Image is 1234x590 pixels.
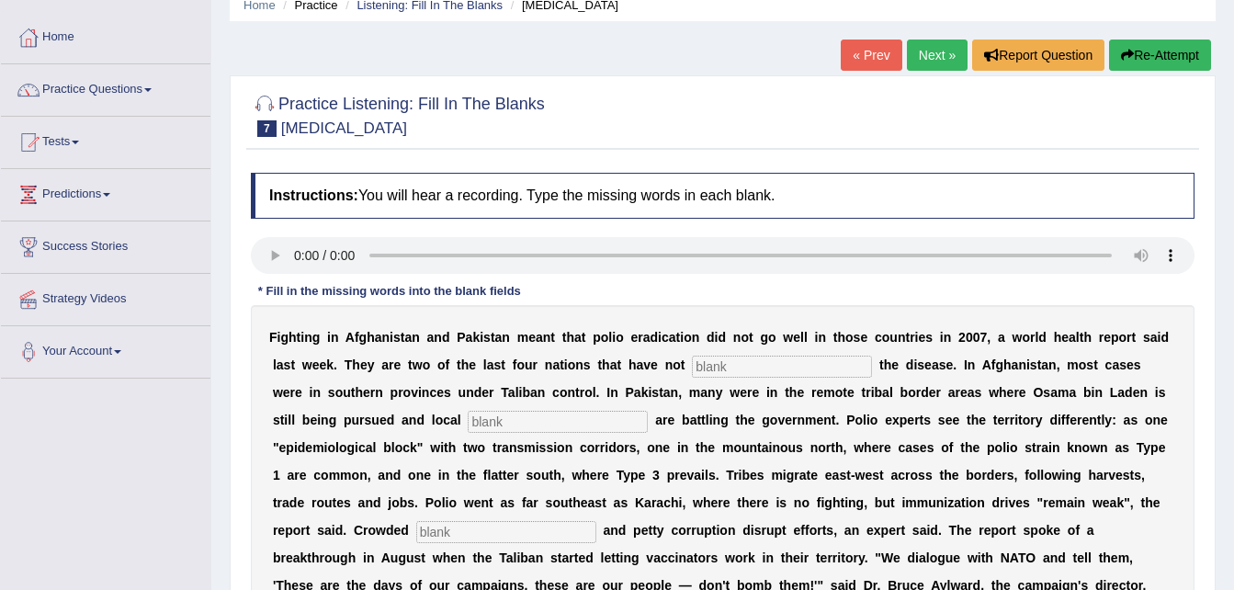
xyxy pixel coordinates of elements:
[641,385,649,400] b: k
[469,357,476,372] b: e
[1143,330,1150,345] b: s
[968,357,976,372] b: n
[481,385,489,400] b: e
[516,357,525,372] b: o
[601,330,609,345] b: o
[918,330,925,345] b: e
[612,330,616,345] b: i
[295,385,302,400] b: e
[659,385,663,400] b: t
[1,12,210,58] a: Home
[871,385,875,400] b: i
[835,385,843,400] b: o
[283,385,290,400] b: e
[1086,357,1093,372] b: s
[560,385,568,400] b: o
[552,385,560,400] b: c
[663,385,671,400] b: a
[519,385,523,400] b: i
[1069,330,1076,345] b: a
[418,385,422,400] b: i
[658,330,662,345] b: i
[982,357,991,372] b: A
[910,330,914,345] b: r
[277,330,281,345] b: i
[304,330,312,345] b: n
[289,330,297,345] b: h
[676,330,681,345] b: t
[429,385,436,400] b: c
[875,385,883,400] b: b
[257,120,277,137] span: 7
[708,385,716,400] b: n
[879,357,884,372] b: t
[461,357,470,372] b: h
[398,385,402,400] b: r
[610,385,618,400] b: n
[389,357,393,372] b: r
[692,330,700,345] b: n
[273,357,277,372] b: l
[370,385,375,400] b: r
[785,385,789,400] b: t
[1037,357,1042,372] b: t
[891,357,899,372] b: e
[300,330,304,345] b: i
[944,330,952,345] b: n
[391,385,399,400] b: p
[394,357,402,372] b: e
[483,357,487,372] b: l
[360,357,368,372] b: e
[269,187,358,203] b: Instructions:
[768,330,776,345] b: o
[508,385,515,400] b: a
[616,330,624,345] b: o
[411,385,418,400] b: v
[651,357,658,372] b: e
[1030,330,1035,345] b: r
[345,357,353,372] b: T
[1,117,210,163] a: Tests
[501,357,505,372] b: t
[320,357,327,372] b: e
[917,357,924,372] b: s
[610,357,617,372] b: a
[1079,357,1087,372] b: o
[515,385,519,400] b: l
[862,385,866,400] b: t
[700,385,708,400] b: a
[434,330,442,345] b: n
[273,385,283,400] b: w
[1018,357,1026,372] b: n
[355,330,359,345] b: f
[1026,357,1030,372] b: i
[964,357,968,372] b: I
[680,330,684,345] b: i
[562,330,567,345] b: t
[998,330,1005,345] b: a
[1111,330,1119,345] b: p
[517,330,528,345] b: m
[766,385,770,400] b: i
[1,221,210,267] a: Success Stories
[1109,40,1211,71] button: Re-Attempt
[797,385,804,400] b: e
[422,385,430,400] b: n
[567,385,575,400] b: n
[483,330,491,345] b: s
[489,385,493,400] b: r
[584,385,593,400] b: o
[312,357,320,372] b: e
[560,357,564,372] b: t
[310,385,313,400] b: i
[1003,357,1012,372] b: h
[730,385,740,400] b: w
[290,357,295,372] b: t
[966,330,973,345] b: 0
[251,173,1194,219] h4: You will hear a recording. Type the missing words in each blank.
[924,357,932,372] b: e
[355,385,363,400] b: h
[335,385,344,400] b: o
[1150,330,1158,345] b: a
[575,357,583,372] b: n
